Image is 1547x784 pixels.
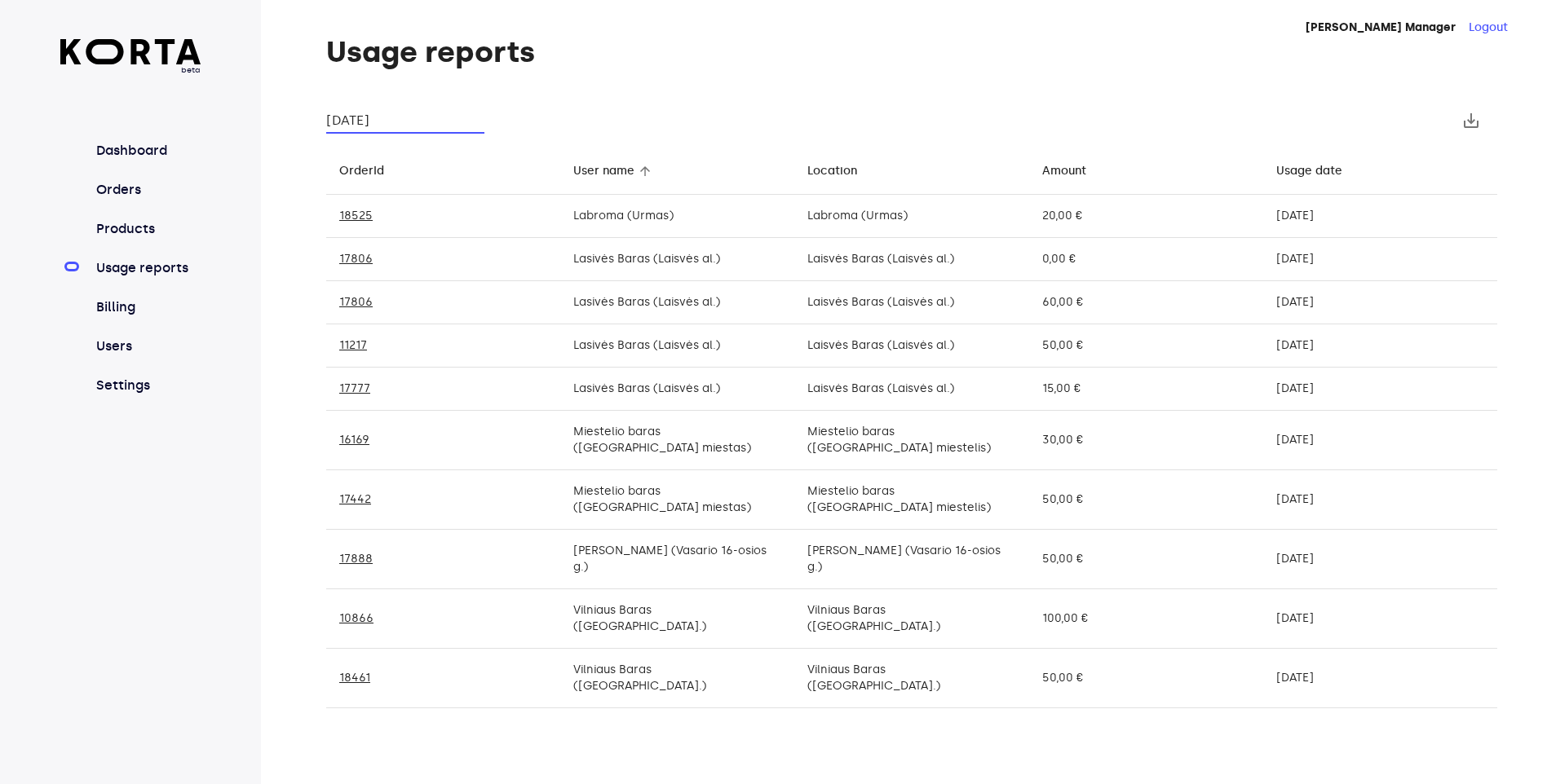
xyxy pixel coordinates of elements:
td: 20,00 € [1029,195,1263,238]
a: 16169 [339,433,369,447]
td: [PERSON_NAME] (Vasario 16-osios g.) [794,530,1028,589]
strong: [PERSON_NAME] Manager [1306,20,1456,34]
a: Products [93,219,201,239]
img: Korta [60,39,201,64]
div: 2025-07-25 19:54:53 [1276,251,1484,267]
td: 50,00 € [1029,324,1263,368]
a: 17888 [339,552,373,566]
td: Miestelio baras ([GEOGRAPHIC_DATA] miestelis) [794,411,1028,470]
td: 30,00 € [1029,411,1263,470]
div: 2025-07-23 20:43:49 [1276,610,1484,627]
div: OrderId [339,161,384,181]
td: Lasivės Baras (Laisvės al.) [560,281,794,324]
td: Vilniaus Baras ([GEOGRAPHIC_DATA].) [794,649,1028,708]
div: Usage date [1276,161,1342,181]
div: User name [573,161,634,181]
td: [PERSON_NAME] (Vasario 16-osios g.) [560,530,794,589]
a: 18461 [339,671,370,685]
div: 2025-07-15 14:50:45 [1276,381,1484,397]
div: 2025-07-04 16:28:23 [1276,670,1484,686]
span: User name [573,161,656,181]
div: Amount [1042,161,1086,181]
div: 2025-07-25 19:54:44 [1276,294,1484,311]
div: 2025-07-19 18:04:25 [1276,432,1484,448]
a: 17806 [339,252,373,266]
a: 18525 [339,209,373,222]
td: Vilniaus Baras ([GEOGRAPHIC_DATA].) [794,589,1028,649]
div: 2025-07-10 16:09:36 [1276,551,1484,567]
td: 50,00 € [1029,649,1263,708]
td: Vilniaus Baras ([GEOGRAPHIC_DATA].) [560,589,794,649]
td: 60,00 € [1029,281,1263,324]
div: Location [807,161,857,181]
span: Usage date [1276,161,1364,181]
div: 2025-07-06 19:33:08 [1276,208,1484,224]
td: Miestelio baras ([GEOGRAPHIC_DATA] miestas) [560,470,794,530]
a: Orders [93,180,201,200]
a: Usage reports [93,258,201,278]
span: save_alt [1461,111,1481,130]
td: 15,00 € [1029,368,1263,411]
a: Users [93,337,201,356]
span: beta [60,64,201,76]
button: Logout [1469,20,1508,36]
td: 0,00 € [1029,238,1263,281]
td: Labroma (Urmas) [794,195,1028,238]
td: Lasivės Baras (Laisvės al.) [560,238,794,281]
div: 2025-07-17 19:52:04 [1276,337,1484,354]
div: 2025-07-18 19:39:10 [1276,491,1484,508]
td: Miestelio baras ([GEOGRAPHIC_DATA] miestas) [560,411,794,470]
a: Dashboard [93,141,201,161]
td: Laisvės Baras (Laisvės al.) [794,324,1028,368]
td: 50,00 € [1029,470,1263,530]
td: Laisvės Baras (Laisvės al.) [794,368,1028,411]
span: Location [807,161,878,181]
td: Lasivės Baras (Laisvės al.) [560,324,794,368]
span: arrow_downward [638,164,652,178]
td: Laisvės Baras (Laisvės al.) [794,238,1028,281]
a: 17442 [339,492,371,506]
td: Lasivės Baras (Laisvės al.) [560,368,794,411]
td: Miestelio baras ([GEOGRAPHIC_DATA] miestelis) [794,470,1028,530]
td: Vilniaus Baras ([GEOGRAPHIC_DATA].) [560,649,794,708]
a: 11217 [339,338,367,352]
span: OrderId [339,161,405,181]
td: 100,00 € [1029,589,1263,649]
button: Export [1452,101,1491,140]
a: Settings [93,376,201,395]
a: Billing [93,297,201,317]
a: 17806 [339,295,373,309]
a: 10866 [339,611,373,625]
a: 17777 [339,381,370,395]
td: Laisvės Baras (Laisvės al.) [794,281,1028,324]
td: 50,00 € [1029,530,1263,589]
span: Amount [1042,161,1107,181]
td: Labroma (Urmas) [560,195,794,238]
a: beta [60,39,201,76]
h1: Usage reports [326,36,1497,68]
